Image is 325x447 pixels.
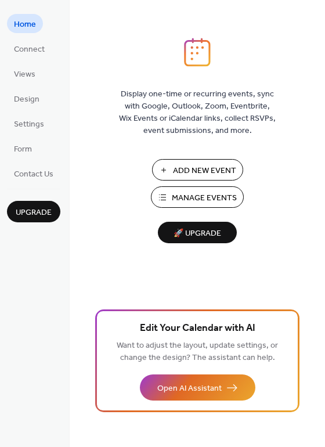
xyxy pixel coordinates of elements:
[158,222,237,243] button: 🚀 Upgrade
[14,143,32,156] span: Form
[7,14,43,33] a: Home
[7,139,39,158] a: Form
[173,165,236,177] span: Add New Event
[140,374,255,401] button: Open AI Assistant
[14,69,35,81] span: Views
[117,338,278,366] span: Want to adjust the layout, update settings, or change the design? The assistant can help.
[157,383,222,395] span: Open AI Assistant
[140,320,255,337] span: Edit Your Calendar with AI
[7,164,60,183] a: Contact Us
[7,114,51,133] a: Settings
[14,93,39,106] span: Design
[172,192,237,204] span: Manage Events
[7,201,60,222] button: Upgrade
[14,19,36,31] span: Home
[14,118,44,131] span: Settings
[14,44,45,56] span: Connect
[152,159,243,181] button: Add New Event
[119,88,276,137] span: Display one-time or recurring events, sync with Google, Outlook, Zoom, Eventbrite, Wix Events or ...
[16,207,52,219] span: Upgrade
[14,168,53,181] span: Contact Us
[7,64,42,83] a: Views
[151,186,244,208] button: Manage Events
[165,226,230,241] span: 🚀 Upgrade
[184,38,211,67] img: logo_icon.svg
[7,39,52,58] a: Connect
[7,89,46,108] a: Design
